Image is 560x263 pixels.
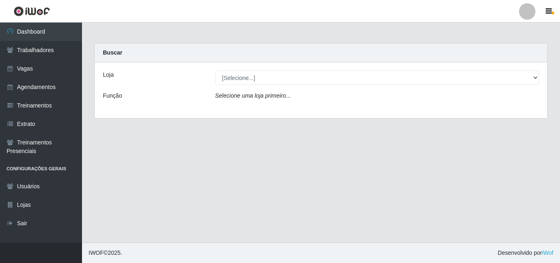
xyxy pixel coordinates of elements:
i: Selecione uma loja primeiro... [215,92,291,99]
span: © 2025 . [89,249,122,257]
span: Desenvolvido por [498,249,553,257]
img: CoreUI Logo [14,6,50,16]
label: Loja [103,71,114,79]
strong: Buscar [103,49,122,56]
a: iWof [542,249,553,256]
span: IWOF [89,249,104,256]
label: Função [103,91,122,100]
